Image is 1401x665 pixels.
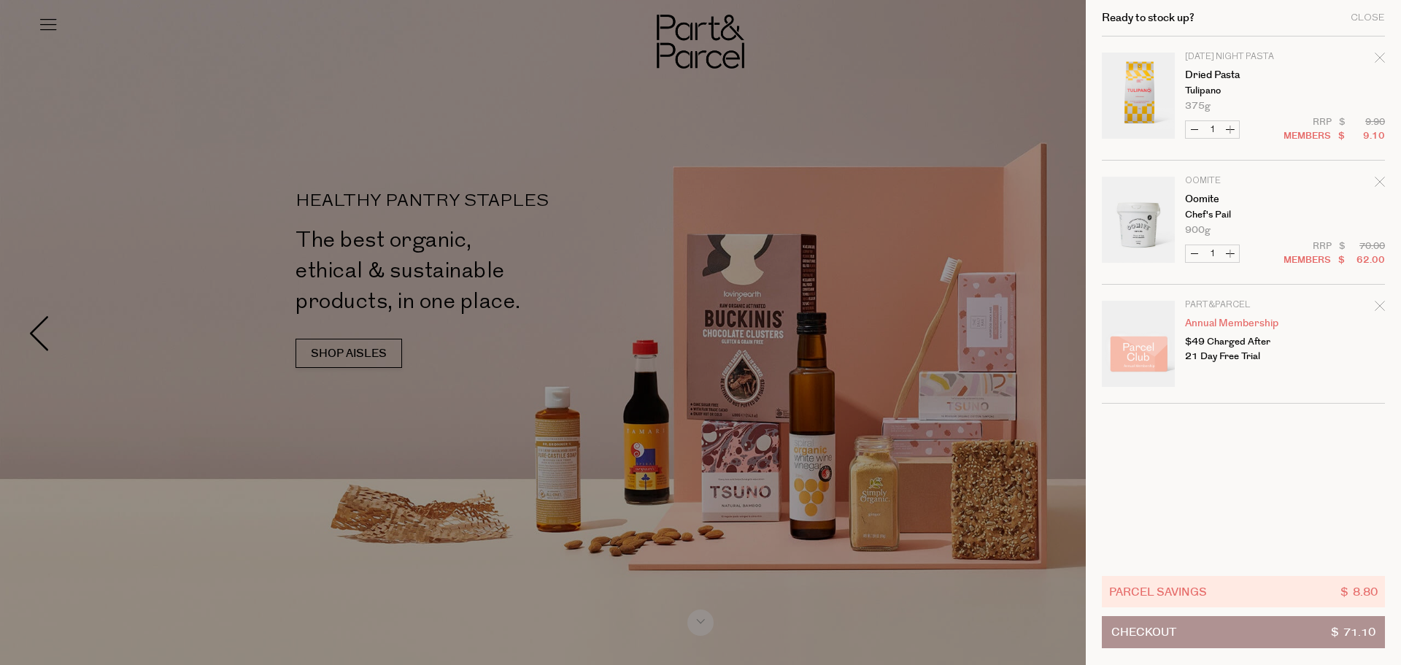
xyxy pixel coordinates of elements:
[1185,53,1298,61] p: [DATE] Night Pasta
[1203,245,1221,262] input: QTY Oomite
[1185,101,1211,111] span: 375g
[1340,583,1378,600] span: $ 8.80
[1185,318,1298,328] a: Annual Membership
[1185,177,1298,185] p: Oomite
[1102,12,1194,23] h2: Ready to stock up?
[1375,50,1385,70] div: Remove Dried Pasta
[1185,86,1298,96] p: Tulipano
[1203,121,1221,138] input: QTY Dried Pasta
[1185,301,1298,310] p: Part&Parcel
[1185,194,1298,204] a: Oomite
[1375,174,1385,194] div: Remove Oomite
[1185,70,1298,80] a: Dried Pasta
[1185,226,1211,235] span: 900g
[1102,616,1385,648] button: Checkout$ 71.10
[1111,617,1176,647] span: Checkout
[1331,617,1375,647] span: $ 71.10
[1351,13,1385,23] div: Close
[1185,334,1298,364] p: $49 Charged After 21 Day Free Trial
[1109,583,1207,600] span: Parcel Savings
[1375,299,1385,318] div: Remove Annual Membership
[1185,210,1298,220] p: Chef's Pail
